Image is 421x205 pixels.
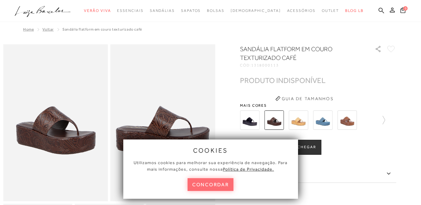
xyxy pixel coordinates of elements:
[240,45,357,62] h1: SANDÁLIA FLATFORM EM COURO TEXTURIZADO CAFÉ
[240,165,396,183] label: Descrição
[399,7,407,15] button: 0
[62,27,142,32] span: SANDÁLIA FLATFORM EM COURO TEXTURIZADO CAFÉ
[240,63,365,67] div: CÓD:
[117,5,143,17] a: noSubCategoriesText
[84,5,111,17] a: noSubCategoriesText
[188,178,234,191] button: concordar
[117,8,143,13] span: Essenciais
[273,94,335,104] button: Guia de Tamanhos
[403,6,408,11] span: 0
[289,110,308,130] img: SANDÁLIA FLATFORM EM COURO TEXTURIZADO CARAMELO
[150,8,175,13] span: Sandálias
[23,27,34,32] a: Home
[134,160,287,172] span: Utilizamos cookies para melhorar sua experiência de navegação. Para mais informações, consulte nossa
[313,110,332,130] img: SANDÁLIA PLATAFORMA FLAT EM JEANS ÍNDIGO
[181,8,201,13] span: Sapatos
[223,167,274,172] a: Política de Privacidade.
[240,110,259,130] img: Sandália flat plataforma preta
[322,5,339,17] a: noSubCategoriesText
[231,5,281,17] a: noSubCategoriesText
[251,63,279,67] span: 1318000113
[240,77,326,84] div: PRODUTO INDISPONÍVEL
[110,44,215,201] img: image
[181,5,201,17] a: noSubCategoriesText
[207,5,224,17] a: noSubCategoriesText
[264,110,284,130] img: SANDÁLIA FLATFORM EM COURO TEXTURIZADO CAFÉ
[322,8,339,13] span: Outlet
[287,8,316,13] span: Acessórios
[345,8,363,13] span: BLOG LB
[193,147,228,154] span: cookies
[207,8,224,13] span: Bolsas
[345,5,363,17] a: BLOG LB
[231,8,281,13] span: [DEMOGRAPHIC_DATA]
[240,104,396,107] span: Mais cores
[84,8,111,13] span: Verão Viva
[287,5,316,17] a: noSubCategoriesText
[3,44,108,201] img: image
[337,110,357,130] img: Sandália plataforma toe castanho
[150,5,175,17] a: noSubCategoriesText
[42,27,54,32] a: Voltar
